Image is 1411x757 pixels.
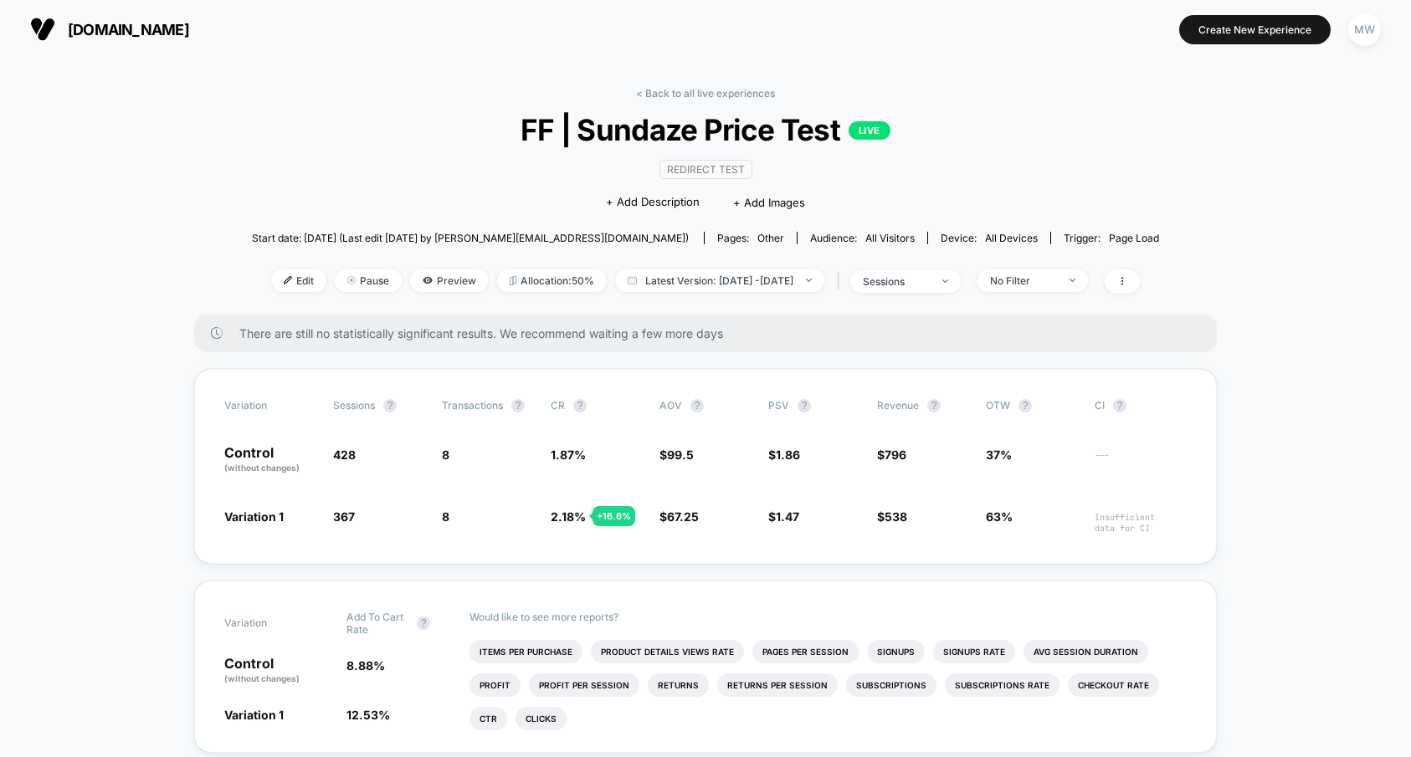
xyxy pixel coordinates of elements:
li: Clicks [516,707,567,730]
span: 2.18 % [551,509,586,524]
span: Revenue [877,399,919,412]
span: $ [877,509,907,524]
span: 8 [442,448,449,462]
span: Variation [224,611,316,636]
div: MW [1348,13,1381,46]
img: end [1070,279,1075,282]
p: Would like to see more reports? [469,611,1188,623]
li: Subscriptions Rate [945,673,1060,697]
button: ? [383,399,397,412]
li: Returns [648,673,709,697]
span: Sessions [333,399,375,412]
span: (without changes) [224,673,300,683]
div: Audience: [810,232,915,244]
div: sessions [863,275,930,288]
li: Profit [469,673,521,697]
span: Transactions [442,399,503,412]
li: Items Per Purchase [469,640,582,663]
span: Preview [410,269,489,292]
button: ? [927,399,941,412]
span: Variation [224,399,316,412]
span: Variation 1 [224,708,284,722]
span: $ [768,509,799,524]
button: MW [1343,13,1386,47]
span: PSV [768,399,789,412]
span: 8 [442,509,449,524]
button: Create New Experience [1179,15,1331,44]
div: + 16.6 % [593,506,635,526]
li: Ctr [469,707,507,730]
img: end [806,279,812,282]
span: + Add Description [606,194,700,211]
span: 12.53 % [346,708,390,722]
span: CI [1095,399,1187,412]
li: Avg Session Duration [1024,640,1148,663]
span: 1.86 [776,448,800,462]
p: Control [224,446,316,474]
span: 1.87 % [551,448,586,462]
span: CR [551,399,565,412]
img: rebalance [510,276,516,285]
span: Latest Version: [DATE] - [DATE] [615,269,824,292]
span: Variation 1 [224,509,284,524]
div: No Filter [990,274,1057,287]
li: Subscriptions [846,673,936,697]
img: end [942,279,948,283]
button: ? [690,399,704,412]
li: Signups Rate [933,640,1015,663]
span: Device: [927,232,1050,244]
span: $ [659,448,694,462]
span: Page Load [1109,232,1159,244]
li: Product Details Views Rate [591,640,744,663]
span: | [833,269,850,294]
span: --- [1095,450,1187,474]
img: Visually logo [30,17,55,42]
span: 367 [333,509,355,524]
button: ? [511,399,525,412]
img: end [347,276,356,284]
li: Pages Per Session [752,640,859,663]
span: $ [659,509,699,524]
span: Start date: [DATE] (Last edit [DATE] by [PERSON_NAME][EMAIL_ADDRESS][DOMAIN_NAME]) [252,232,689,244]
span: Redirect Test [659,160,752,179]
span: 63% [986,509,1013,524]
span: Allocation: 50% [497,269,607,292]
span: 67.25 [667,509,699,524]
button: ? [417,616,430,630]
button: ? [1018,399,1032,412]
span: 99.5 [667,448,694,462]
span: Pause [335,269,402,292]
span: $ [877,448,906,462]
span: Insufficient data for CI [1095,512,1187,534]
li: Returns Per Session [717,673,838,697]
span: 428 [333,448,356,462]
span: $ [768,448,800,462]
button: ? [573,399,587,412]
span: AOV [659,399,682,412]
span: Add To Cart Rate [346,611,408,636]
p: LIVE [849,121,890,140]
span: All Visitors [865,232,915,244]
li: Profit Per Session [529,673,639,697]
button: ? [798,399,811,412]
button: [DOMAIN_NAME] [25,16,194,43]
li: Signups [867,640,925,663]
span: (without changes) [224,463,300,473]
button: ? [1113,399,1126,412]
span: all devices [985,232,1038,244]
li: Checkout Rate [1068,673,1159,697]
span: + Add Images [733,196,805,209]
span: FF | Sundaze Price Test [297,112,1113,147]
span: [DOMAIN_NAME] [68,21,189,38]
div: Pages: [717,232,784,244]
span: 1.47 [776,509,799,524]
img: calendar [628,276,637,284]
span: 37% [986,448,1012,462]
p: Control [224,657,330,685]
span: 538 [885,509,907,524]
img: edit [284,276,292,284]
span: There are still no statistically significant results. We recommend waiting a few more days [239,326,1183,340]
a: < Back to all live experiences [636,87,775,100]
span: Edit [271,269,326,292]
span: 8.88 % [346,658,385,673]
